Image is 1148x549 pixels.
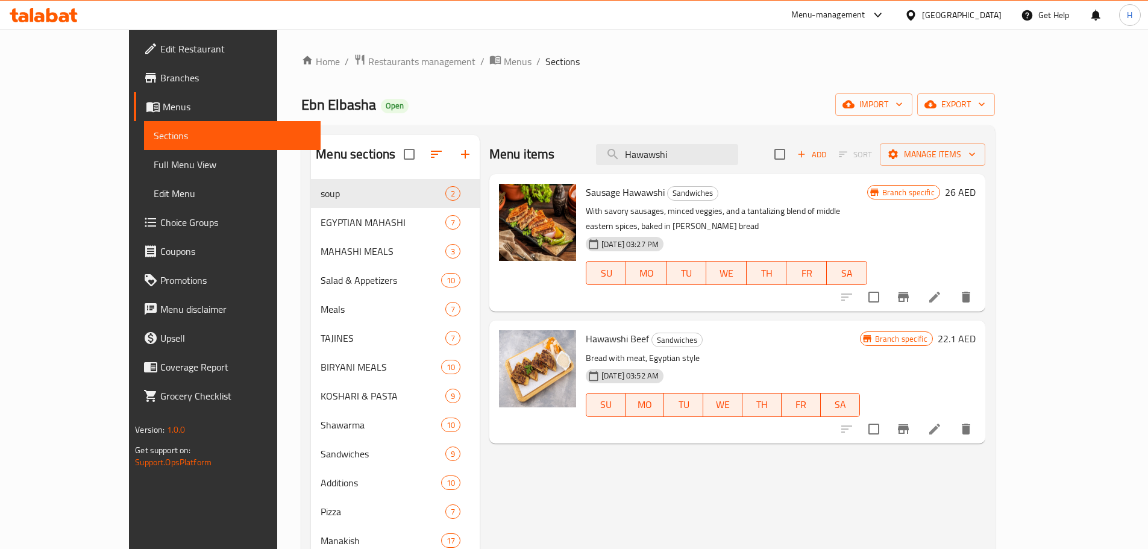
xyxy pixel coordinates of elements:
[442,275,460,286] span: 10
[927,97,985,112] span: export
[422,140,451,169] span: Sort sections
[489,54,532,69] a: Menus
[445,331,460,345] div: items
[445,447,460,461] div: items
[160,331,311,345] span: Upsell
[321,215,445,230] span: EGYPTIAN MAHASHI
[446,246,460,257] span: 3
[160,42,311,56] span: Edit Restaurant
[792,145,831,164] span: Add item
[445,186,460,201] div: items
[134,324,321,353] a: Upsell
[163,99,311,114] span: Menus
[321,331,445,345] span: TAJINES
[782,393,821,417] button: FR
[499,184,576,261] img: Sausage Hawawshi
[381,99,409,113] div: Open
[397,142,422,167] span: Select all sections
[160,244,311,259] span: Coupons
[134,237,321,266] a: Coupons
[870,333,932,345] span: Branch specific
[706,261,747,285] button: WE
[767,142,792,167] span: Select section
[889,415,918,444] button: Branch-specific-item
[446,506,460,518] span: 7
[442,477,460,489] span: 10
[597,370,663,381] span: [DATE] 03:52 AM
[311,439,480,468] div: Sandwiches9
[321,447,445,461] span: Sandwiches
[311,295,480,324] div: Meals7
[747,396,777,413] span: TH
[1127,8,1132,22] span: H
[135,422,165,438] span: Version:
[321,504,445,519] div: Pizza
[795,148,828,162] span: Add
[160,389,311,403] span: Grocery Checklist
[134,208,321,237] a: Choice Groups
[160,360,311,374] span: Coverage Report
[786,396,816,413] span: FR
[160,71,311,85] span: Branches
[445,504,460,519] div: items
[144,150,321,179] a: Full Menu View
[311,208,480,237] div: EGYPTIAN MAHASHI7
[354,54,475,69] a: Restaurants management
[877,187,939,198] span: Branch specific
[861,284,886,310] span: Select to update
[134,34,321,63] a: Edit Restaurant
[742,393,782,417] button: TH
[652,333,702,347] span: Sandwiches
[321,302,445,316] span: Meals
[626,393,665,417] button: MO
[321,475,441,490] div: Additions
[861,416,886,442] span: Select to update
[945,184,976,201] h6: 26 AED
[160,302,311,316] span: Menu disclaimer
[441,273,460,287] div: items
[952,283,980,312] button: delete
[441,475,460,490] div: items
[446,188,460,199] span: 2
[545,54,580,69] span: Sections
[938,330,976,347] h6: 22.1 AED
[586,183,665,201] span: Sausage Hawawshi
[504,54,532,69] span: Menus
[321,418,441,432] span: Shawarma
[791,265,822,282] span: FR
[311,497,480,526] div: Pizza7
[345,54,349,69] li: /
[586,351,860,366] p: Bread with meat, Egyptian style
[586,261,626,285] button: SU
[845,97,903,112] span: import
[144,121,321,150] a: Sections
[880,143,985,166] button: Manage items
[671,265,702,282] span: TU
[832,265,862,282] span: SA
[499,330,576,407] img: Hawawshi Beef
[381,101,409,111] span: Open
[952,415,980,444] button: delete
[311,237,480,266] div: MAHASHI MEALS3
[591,396,621,413] span: SU
[927,290,942,304] a: Edit menu item
[708,396,738,413] span: WE
[631,265,662,282] span: MO
[134,63,321,92] a: Branches
[446,391,460,402] span: 9
[321,244,445,259] span: MAHASHI MEALS
[927,422,942,436] a: Edit menu item
[321,273,441,287] span: Salad & Appetizers
[134,295,321,324] a: Menu disclaimer
[321,389,445,403] span: KOSHARI & PASTA
[826,396,855,413] span: SA
[751,265,782,282] span: TH
[445,244,460,259] div: items
[321,360,441,374] span: BIRYANI MEALS
[792,145,831,164] button: Add
[311,324,480,353] div: TAJINES7
[667,186,718,201] div: Sandwiches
